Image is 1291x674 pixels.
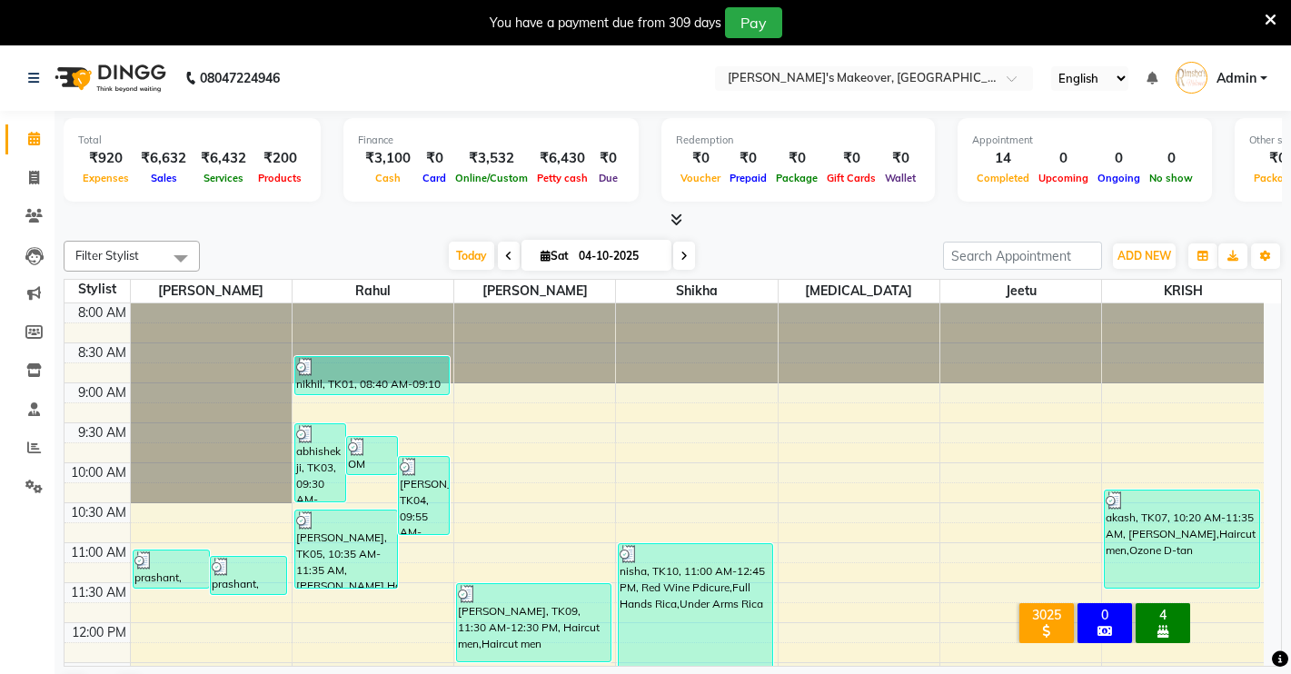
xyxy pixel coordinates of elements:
[399,457,449,534] div: [PERSON_NAME], TK04, 09:55 AM-10:55 AM, [PERSON_NAME],Haircut men
[1023,607,1070,623] div: 3025
[1145,172,1197,184] span: No show
[46,53,171,104] img: logo
[594,172,622,184] span: Due
[822,172,880,184] span: Gift Cards
[295,357,449,394] div: nikhil, TK01, 08:40 AM-09:10 AM, [PERSON_NAME]
[454,280,615,302] span: [PERSON_NAME]
[134,550,209,588] div: prashant, TK06, 11:05 AM-11:35 AM, Haircut men
[451,172,532,184] span: Online/Custom
[295,424,345,501] div: abhishek ji, TK03, 09:30 AM-10:30 AM, [PERSON_NAME],Haircut men
[490,14,721,33] div: You have a payment due from 309 days
[676,172,725,184] span: Voucher
[676,148,725,169] div: ₹0
[451,148,532,169] div: ₹3,532
[200,53,280,104] b: 08047224946
[1102,280,1264,302] span: KRISH
[771,172,822,184] span: Package
[1034,148,1093,169] div: 0
[943,242,1102,270] input: Search Appointment
[347,437,397,474] div: OM [PERSON_NAME], TK02, 09:40 AM-10:10 AM, [PERSON_NAME]
[78,172,134,184] span: Expenses
[199,172,248,184] span: Services
[78,133,306,148] div: Total
[74,343,130,362] div: 8:30 AM
[725,7,782,38] button: Pay
[65,280,130,299] div: Stylist
[78,148,134,169] div: ₹920
[1105,491,1258,588] div: akash, TK07, 10:20 AM-11:35 AM, [PERSON_NAME],Haircut men,Ozone D-tan
[1117,249,1171,263] span: ADD NEW
[211,557,286,594] div: prashant, TK08, 11:10 AM-11:40 AM, [PERSON_NAME]
[725,172,771,184] span: Prepaid
[972,148,1034,169] div: 14
[880,148,920,169] div: ₹0
[418,148,451,169] div: ₹0
[67,543,130,562] div: 11:00 AM
[68,623,130,642] div: 12:00 PM
[573,243,664,270] input: 2025-10-04
[146,172,182,184] span: Sales
[1093,172,1145,184] span: Ongoing
[253,148,306,169] div: ₹200
[371,172,405,184] span: Cash
[358,148,418,169] div: ₹3,100
[67,463,130,482] div: 10:00 AM
[253,172,306,184] span: Products
[1034,172,1093,184] span: Upcoming
[972,133,1197,148] div: Appointment
[536,249,573,263] span: Sat
[1176,62,1207,94] img: Admin
[293,280,453,302] span: Rahul
[940,280,1101,302] span: Jeetu
[1139,607,1187,623] div: 4
[358,133,624,148] div: Finance
[1081,607,1128,623] div: 0
[1145,148,1197,169] div: 0
[616,280,777,302] span: Shikha
[457,584,611,661] div: [PERSON_NAME], TK09, 11:30 AM-12:30 PM, Haircut men,Haircut men
[67,583,130,602] div: 11:30 AM
[1217,69,1256,88] span: Admin
[972,172,1034,184] span: Completed
[532,172,592,184] span: Petty cash
[74,383,130,402] div: 9:00 AM
[1093,148,1145,169] div: 0
[449,242,494,270] span: Today
[676,133,920,148] div: Redemption
[75,248,139,263] span: Filter Stylist
[532,148,592,169] div: ₹6,430
[880,172,920,184] span: Wallet
[74,303,130,322] div: 8:00 AM
[725,148,771,169] div: ₹0
[194,148,253,169] div: ₹6,432
[67,503,130,522] div: 10:30 AM
[1113,243,1176,269] button: ADD NEW
[592,148,624,169] div: ₹0
[822,148,880,169] div: ₹0
[74,423,130,442] div: 9:30 AM
[771,148,822,169] div: ₹0
[134,148,194,169] div: ₹6,632
[418,172,451,184] span: Card
[295,510,397,588] div: [PERSON_NAME], TK05, 10:35 AM-11:35 AM, [PERSON_NAME],Haircut men
[779,280,939,302] span: [MEDICAL_DATA]
[131,280,292,302] span: [PERSON_NAME]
